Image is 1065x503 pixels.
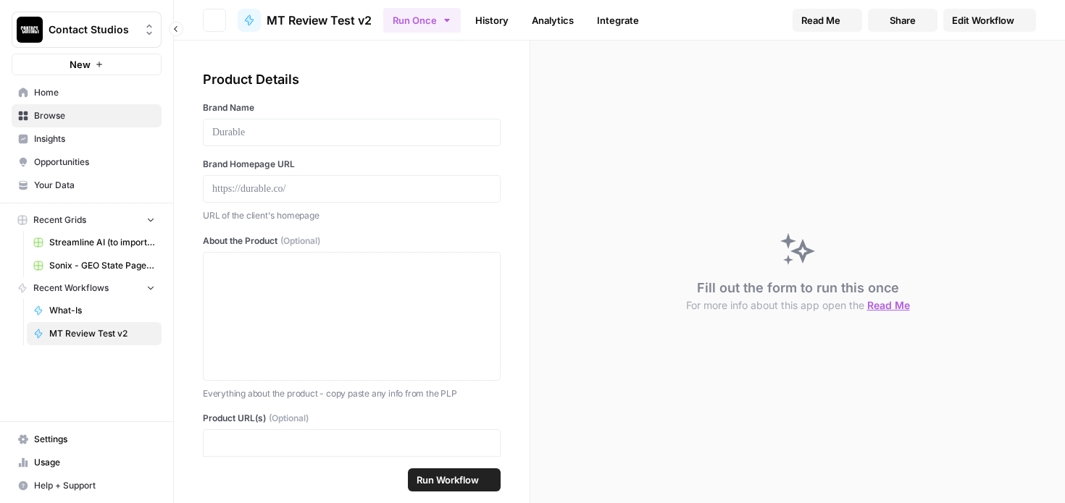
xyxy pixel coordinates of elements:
a: Your Data [12,174,162,197]
span: Opportunities [34,156,155,169]
span: Recent Grids [33,214,86,227]
a: MT Review Test v2 [27,322,162,345]
button: Workspace: Contact Studios [12,12,162,48]
a: Opportunities [12,151,162,174]
a: What-Is [27,299,162,322]
a: Streamline AI (to import) - Streamline AI Import.csv [27,231,162,254]
span: Streamline AI (to import) - Streamline AI Import.csv [49,236,155,249]
a: Analytics [523,9,582,32]
label: Product URL(s) [203,412,501,425]
span: Your Data [34,179,155,192]
span: What-Is [49,304,155,317]
span: Usage [34,456,155,469]
a: History [467,9,517,32]
label: Brand Homepage URL [203,158,501,171]
button: New [12,54,162,75]
span: Read Me [801,13,840,28]
button: Recent Grids [12,209,162,231]
a: Home [12,81,162,104]
a: Sonix - GEO State Pages Grid [27,254,162,277]
span: Browse [34,109,155,122]
p: URL of the client's homepage [203,208,501,223]
img: Contact Studios Logo [17,17,43,43]
a: MT Review Test v2 [238,9,372,32]
div: Product Details [203,69,501,90]
a: Insights [12,127,162,151]
a: Edit Workflow [943,9,1036,32]
span: (Optional) [269,412,309,425]
span: (Optional) [280,234,320,248]
button: Share [868,9,937,32]
label: Brand Name [203,101,501,114]
span: Help + Support [34,479,155,492]
span: Insights [34,132,155,145]
span: Settings [34,433,155,446]
span: New [70,57,91,72]
span: Contact Studios [49,22,136,37]
p: Everything about the product - copy paste any info from the PLP [203,386,501,401]
span: MT Review Test v2 [267,12,372,29]
span: Home [34,86,155,99]
button: For more info about this app open the Read Me [686,298,910,313]
button: Run Once [383,8,461,33]
span: Edit Workflow [952,13,1014,28]
a: Usage [12,451,162,474]
span: Recent Workflows [33,282,109,295]
span: Run Workflow [417,473,479,487]
button: Read Me [793,9,862,32]
a: Integrate [588,9,648,32]
button: Help + Support [12,474,162,497]
button: Recent Workflows [12,277,162,299]
span: Read Me [867,299,910,311]
button: Run Workflow [408,468,501,491]
label: About the Product [203,234,501,248]
a: Settings [12,428,162,451]
span: Sonix - GEO State Pages Grid [49,259,155,272]
span: Share [890,13,916,28]
a: Browse [12,104,162,127]
span: MT Review Test v2 [49,327,155,340]
div: Fill out the form to run this once [686,278,910,313]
